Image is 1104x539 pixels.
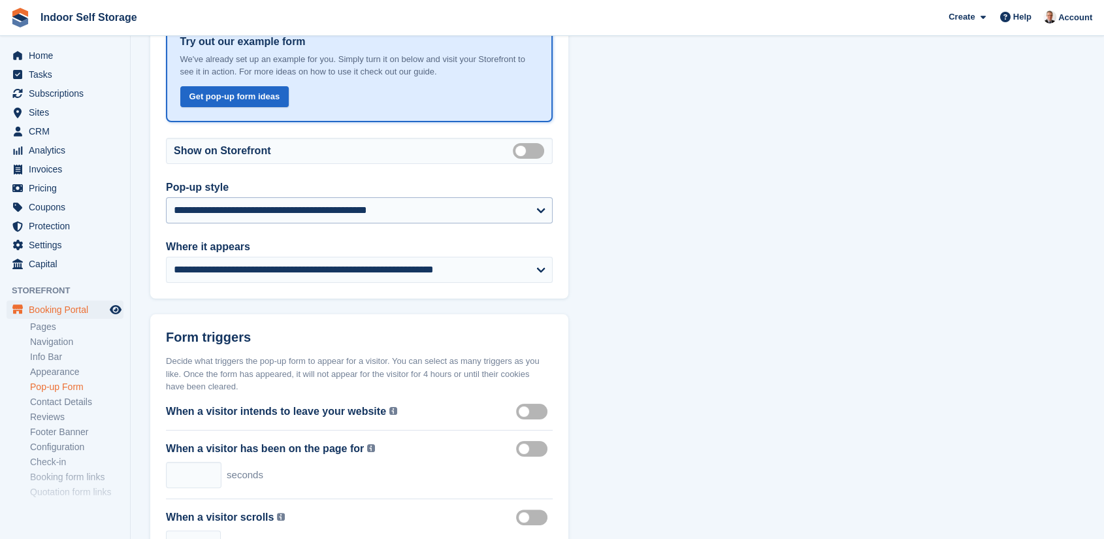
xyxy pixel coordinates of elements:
a: Contact Details [30,396,123,408]
span: Booking Portal [29,301,107,319]
p: We've already set up an example for you. Simply turn it on below and visit your Storefront to see... [180,53,539,78]
img: Tim Bishop [1043,10,1056,24]
span: Tasks [29,65,107,84]
a: menu [7,301,123,319]
span: Capital [29,255,107,273]
a: menu [7,65,123,84]
span: Analytics [29,141,107,159]
label: Percentage scrolled enabled [516,516,553,518]
img: icon-info-grey-7440780725fd019a000dd9b08b2336e03edf1995a4989e88bcd33f0948082b44.svg [389,407,397,415]
span: Storefront [12,284,130,297]
span: Help [1013,10,1031,24]
a: menu [7,84,123,103]
a: Info Bar [30,351,123,363]
a: menu [7,103,123,122]
span: Settings [29,236,107,254]
label: When a visitor intends to leave your website [166,404,386,419]
img: stora-icon-8386f47178a22dfd0bd8f6a31ec36ba5ce8667c1dd55bd0f319d3a0aa187defe.svg [10,8,30,27]
a: Appearance [30,366,123,378]
a: Pop-up Form [30,381,123,393]
img: icon-info-grey-7440780725fd019a000dd9b08b2336e03edf1995a4989e88bcd33f0948082b44.svg [367,444,375,452]
label: Time on page enabled [516,448,553,449]
a: Configuration [30,441,123,453]
label: Where it appears [166,239,553,255]
a: menu [7,179,123,197]
label: Pop-up style [166,180,553,195]
a: menu [7,236,123,254]
label: When a visitor scrolls [166,510,274,525]
a: Navigation [30,336,123,348]
span: Create [949,10,975,24]
span: seconds [227,468,263,483]
a: menu [7,141,123,159]
span: Pricing [29,179,107,197]
a: menu [7,160,123,178]
a: Pages [30,321,123,333]
span: Home [29,46,107,65]
a: menu [7,217,123,235]
a: Footer Banner [30,426,123,438]
a: Reviews [30,411,123,423]
span: Invoices [29,160,107,178]
a: Quotation form links [30,486,123,498]
h3: Try out our example form [180,36,539,48]
div: Show on Storefront [166,138,553,164]
a: Booking form links [30,471,123,483]
label: Exit intent enabled [516,410,553,412]
span: Account [1058,11,1092,24]
a: menu [7,198,123,216]
a: Indoor Self Storage [35,7,142,28]
a: Check-in [30,456,123,468]
img: icon-info-grey-7440780725fd019a000dd9b08b2336e03edf1995a4989e88bcd33f0948082b44.svg [277,513,285,521]
span: Sites [29,103,107,122]
span: CRM [29,122,107,140]
span: Coupons [29,198,107,216]
span: Subscriptions [29,84,107,103]
a: menu [7,122,123,140]
label: Enabled [513,150,549,152]
a: menu [7,255,123,273]
div: Decide what triggers the pop-up form to appear for a visitor. You can select as many triggers as ... [166,355,553,393]
a: menu [7,46,123,65]
span: Protection [29,217,107,235]
a: Preview store [108,302,123,318]
label: When a visitor has been on the page for [166,441,364,457]
h2: Form triggers [166,330,251,345]
a: Get pop-up form ideas [180,86,289,108]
